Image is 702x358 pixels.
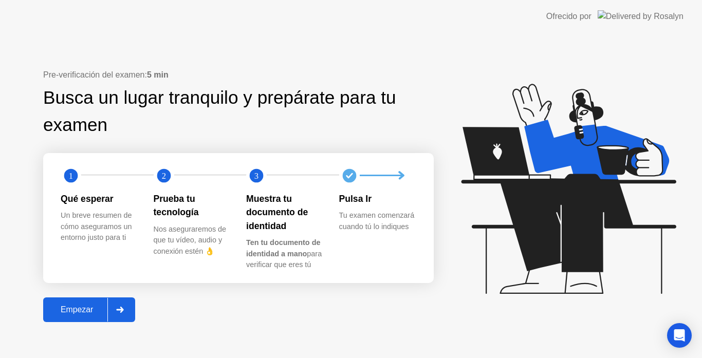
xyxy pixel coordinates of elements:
div: Pulsa Ir [339,192,416,205]
div: para verificar que eres tú [246,237,323,271]
div: Busca un lugar tranquilo y prepárate para tu examen [43,84,405,139]
img: Delivered by Rosalyn [598,10,683,22]
div: Muestra tu documento de identidad [246,192,323,233]
div: Nos aseguraremos de que tu vídeo, audio y conexión estén 👌 [154,224,230,257]
text: 2 [161,171,165,180]
div: Prueba tu tecnología [154,192,230,219]
b: 5 min [147,70,169,79]
text: 1 [69,171,73,180]
div: Tu examen comenzará cuando tú lo indiques [339,210,416,232]
div: Open Intercom Messenger [667,323,692,348]
div: Empezar [46,305,107,314]
b: Ten tu documento de identidad a mano [246,238,320,258]
button: Empezar [43,297,135,322]
div: Ofrecido por [546,10,592,23]
text: 3 [254,171,258,180]
div: Un breve resumen de cómo aseguramos un entorno justo para ti [61,210,137,243]
div: Pre-verificación del examen: [43,69,434,81]
div: Qué esperar [61,192,137,205]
